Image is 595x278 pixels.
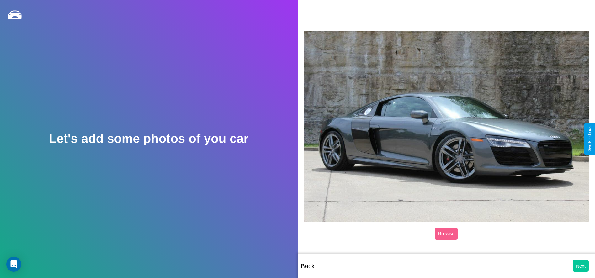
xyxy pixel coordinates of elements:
h2: Let's add some photos of you car [49,132,248,146]
div: Give Feedback [587,126,592,152]
img: posted [304,31,589,222]
button: Next [573,260,589,272]
p: Back [301,260,315,272]
div: Open Intercom Messenger [6,257,21,272]
label: Browse [435,228,458,240]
